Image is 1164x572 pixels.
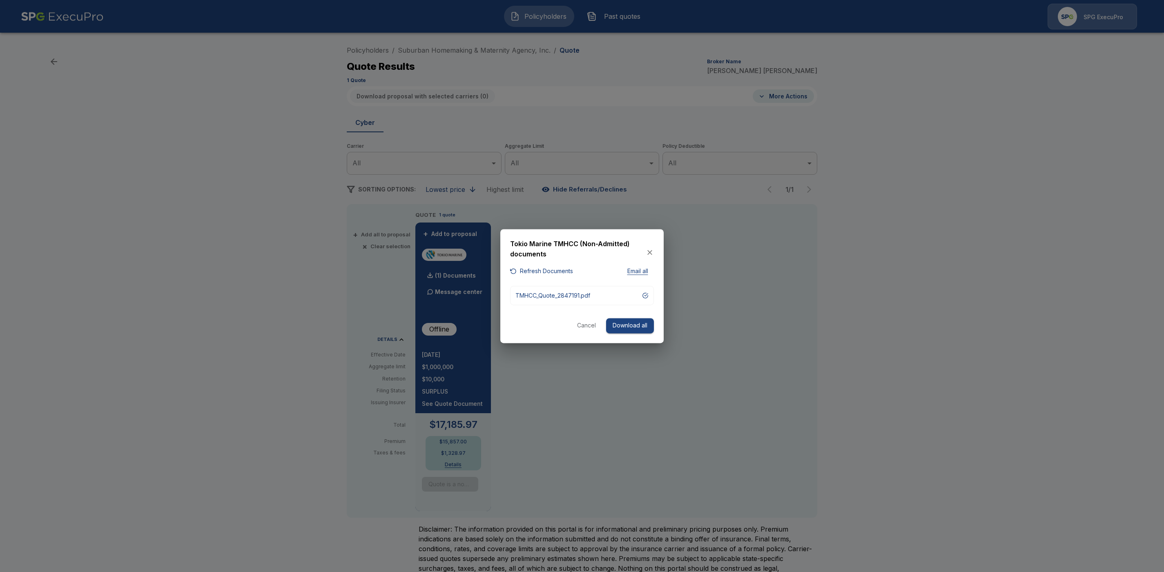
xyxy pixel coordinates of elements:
[515,292,590,300] p: TMHCC_Quote_2847191.pdf
[510,266,573,276] button: Refresh Documents
[573,318,600,334] button: Cancel
[510,239,646,260] h6: Tokio Marine TMHCC (Non-Admitted) documents
[606,318,654,334] button: Download all
[510,286,654,305] button: TMHCC_Quote_2847191.pdf
[621,266,654,276] button: Email all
